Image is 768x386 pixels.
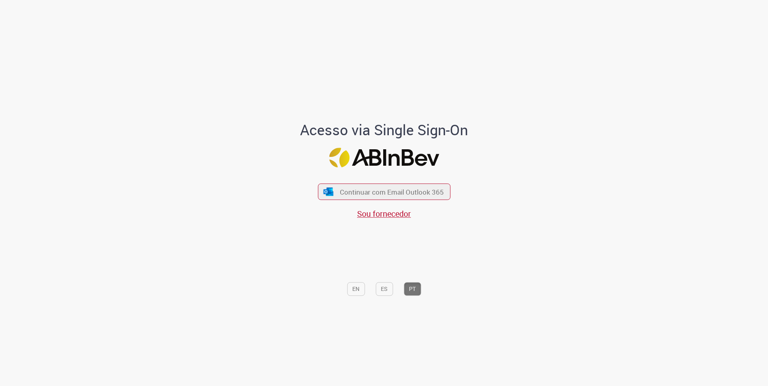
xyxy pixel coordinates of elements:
img: Logo ABInBev [329,148,439,167]
button: PT [404,282,421,296]
h1: Acesso via Single Sign-On [273,122,496,138]
button: ES [376,282,393,296]
a: Sou fornecedor [357,209,411,219]
button: ícone Azure/Microsoft 360 Continuar com Email Outlook 365 [318,183,450,200]
button: EN [347,282,365,296]
span: Continuar com Email Outlook 365 [340,187,444,197]
img: ícone Azure/Microsoft 360 [323,187,334,196]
